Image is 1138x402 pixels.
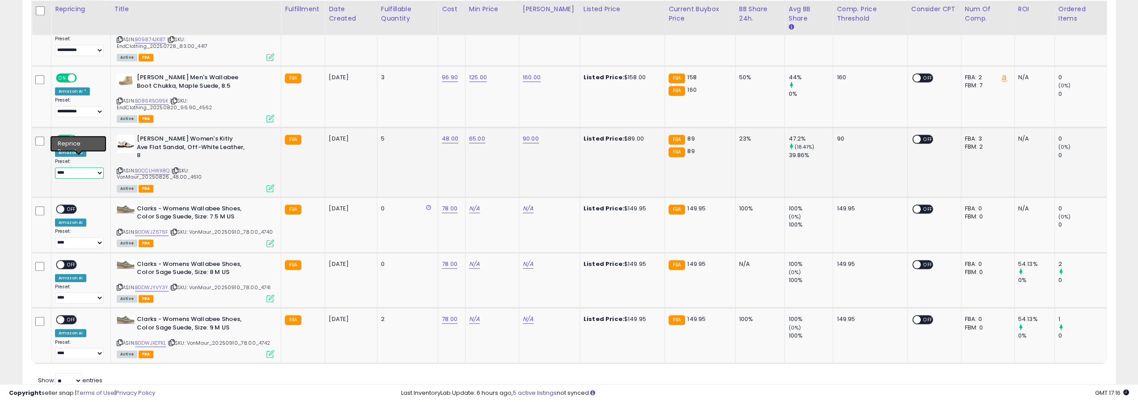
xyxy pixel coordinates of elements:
span: OFF [921,316,935,324]
div: Preset: [55,228,104,248]
span: OFF [64,205,79,213]
span: OFF [921,74,935,82]
span: FBA [139,185,154,192]
div: [PERSON_NAME] [523,4,576,14]
b: Listed Price: [584,134,624,143]
div: FBM: 0 [965,324,1007,332]
div: Amazon AI [55,149,86,157]
div: [DATE] [329,135,364,143]
div: 0 [1058,135,1106,143]
small: (0%) [788,324,801,331]
div: 0 [381,260,431,268]
span: All listings currently available for purchase on Amazon [117,239,137,247]
div: 149.95 [837,205,900,213]
div: FBA: 3 [965,135,1007,143]
div: 0 [381,205,431,213]
span: OFF [921,261,935,268]
a: 78.00 [442,260,457,269]
div: 0 [1058,221,1106,229]
span: 89 [687,147,694,155]
b: Listed Price: [584,204,624,213]
div: 50% [739,73,778,81]
div: Comp. Price Threshold [837,4,903,23]
a: B09874JK87 [135,36,166,43]
div: 0 [1058,73,1106,81]
div: Date Created [329,4,373,23]
div: FBA: 2 [965,73,1007,81]
div: 23% [739,135,778,143]
div: Repricing [55,4,107,14]
a: 48.00 [442,134,458,143]
img: 31dzbb7lNyL._SL40_.jpg [117,205,135,213]
div: FBM: 2 [965,143,1007,151]
a: 5 active listings [513,389,557,397]
b: Listed Price: [584,260,624,268]
div: N/A [1018,135,1048,143]
span: 149.95 [687,260,706,268]
div: [DATE] [329,260,364,268]
div: 54.13% [1018,315,1054,323]
small: (0%) [1058,82,1071,89]
div: 160 [837,73,900,81]
div: FBA: 0 [965,205,1007,213]
div: 0 [1058,90,1106,98]
div: Preset: [55,36,104,56]
small: FBA [668,135,685,145]
a: N/A [523,315,533,324]
a: B0DWJZ676F [135,228,169,236]
div: 0% [788,90,833,98]
div: ASIN: [117,12,274,60]
span: FBA [139,239,154,247]
span: | SKU: EndClothing_20250728_83.00_4417 [117,36,207,49]
span: FBA [139,115,154,123]
div: Fulfillment [285,4,321,14]
span: All listings currently available for purchase on Amazon [117,295,137,303]
div: $149.95 [584,260,658,268]
span: 2025-10-6 17:16 GMT [1095,389,1129,397]
small: FBA [668,73,685,83]
div: ASIN: [117,315,274,357]
div: 100% [788,260,833,268]
a: 78.00 [442,204,457,213]
div: [DATE] [329,205,364,213]
div: 100% [788,205,833,213]
span: 160 [687,86,696,94]
span: All listings currently available for purchase on Amazon [117,54,137,61]
b: Clarks - Womens Wallabee Shoes, Color Sage Suede, Size: 8 M US [137,260,245,279]
span: ON [57,136,68,143]
a: 90.00 [523,134,539,143]
div: 0 [1058,276,1106,284]
div: Num of Comp. [965,4,1011,23]
div: 39.86% [788,151,833,159]
div: Cost [442,4,461,14]
span: FBA [139,351,154,358]
small: (0%) [1058,213,1071,220]
a: 160.00 [523,73,541,82]
div: Ordered Items [1058,4,1103,23]
div: 3 [381,73,431,81]
span: All listings currently available for purchase on Amazon [117,351,137,358]
div: Avg BB Share [788,4,829,23]
div: FBA: 0 [965,315,1007,323]
div: 100% [788,221,833,229]
span: OFF [921,205,935,213]
div: 0 [1058,151,1106,159]
div: 2 [1058,260,1106,268]
small: FBA [285,135,301,145]
div: N/A [1018,73,1048,81]
img: 31dzbb7lNyL._SL40_.jpg [117,261,135,268]
div: 100% [788,276,833,284]
a: 78.00 [442,315,457,324]
div: 44% [788,73,833,81]
div: FBA: 0 [965,260,1007,268]
div: 90 [837,135,900,143]
div: Preset: [55,339,104,359]
div: $149.95 [584,205,658,213]
div: ROI [1018,4,1051,14]
small: (0%) [1058,143,1071,150]
span: ON [57,74,68,82]
div: Preset: [55,284,104,304]
small: FBA [668,315,685,325]
small: (18.41%) [795,143,814,150]
div: FBM: 0 [965,268,1007,276]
